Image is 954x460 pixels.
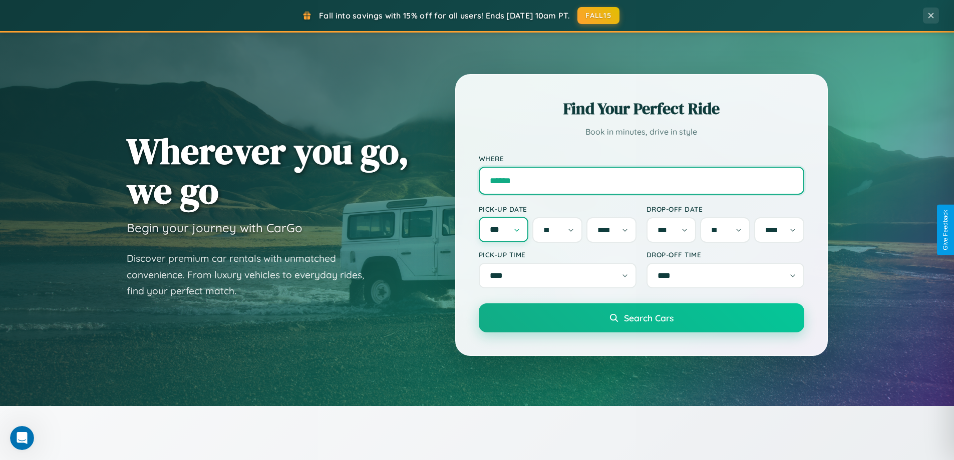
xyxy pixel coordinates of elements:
[479,303,804,332] button: Search Cars
[10,426,34,450] iframe: Intercom live chat
[647,205,804,213] label: Drop-off Date
[577,7,619,24] button: FALL15
[127,131,409,210] h1: Wherever you go, we go
[647,250,804,259] label: Drop-off Time
[127,220,302,235] h3: Begin your journey with CarGo
[479,205,637,213] label: Pick-up Date
[624,312,674,323] span: Search Cars
[479,154,804,163] label: Where
[942,210,949,250] div: Give Feedback
[127,250,377,299] p: Discover premium car rentals with unmatched convenience. From luxury vehicles to everyday rides, ...
[479,98,804,120] h2: Find Your Perfect Ride
[319,11,570,21] span: Fall into savings with 15% off for all users! Ends [DATE] 10am PT.
[479,250,637,259] label: Pick-up Time
[479,125,804,139] p: Book in minutes, drive in style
